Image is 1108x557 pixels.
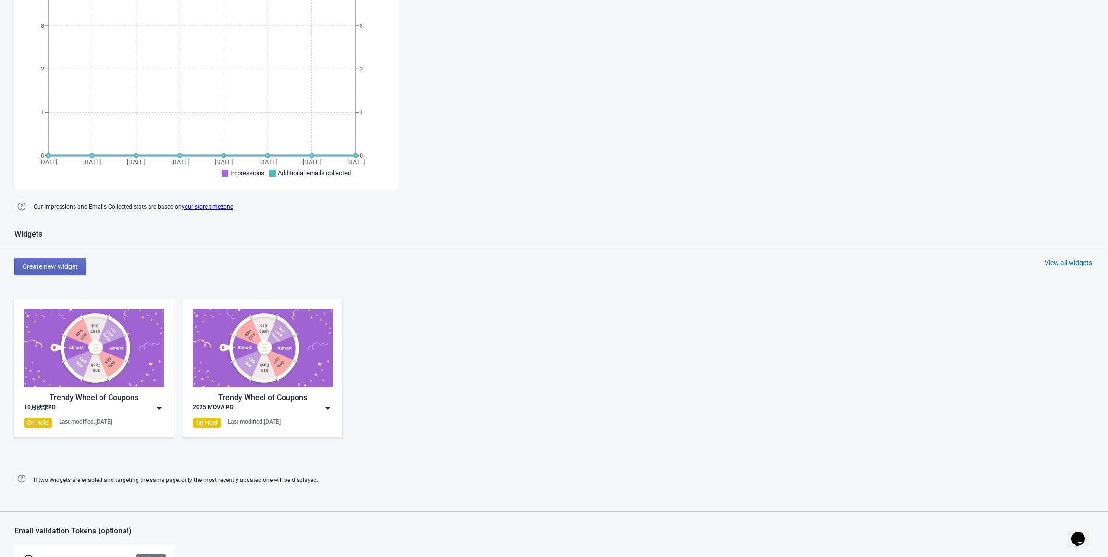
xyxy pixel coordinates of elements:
[14,258,86,275] button: Create new widget
[182,203,233,210] a: your store timezone
[303,158,321,165] tspan: [DATE]
[14,199,29,214] img: help.png
[127,158,145,165] tspan: [DATE]
[24,309,164,387] img: trendy_game.png
[34,472,318,488] span: If two Widgets are enabled and targeting the same page, only the most recently updated one will b...
[1068,519,1098,547] iframe: chat widget
[154,404,164,413] img: dropdown.png
[41,152,44,159] tspan: 0
[39,158,57,165] tspan: [DATE]
[323,404,333,413] img: dropdown.png
[41,109,44,116] tspan: 1
[59,418,112,426] div: Last modified: [DATE]
[259,158,277,165] tspan: [DATE]
[34,199,235,215] span: Our Impressions and Emails Collected stats are based on .
[24,392,164,404] div: Trendy Wheel of Coupons
[193,404,234,413] div: 2025 MOVA PD
[83,158,101,165] tspan: [DATE]
[360,22,363,29] tspan: 3
[14,471,29,486] img: help.png
[278,169,351,177] span: Additional emails collected
[193,392,333,404] div: Trendy Wheel of Coupons
[24,404,56,413] div: 10月秋季PD
[41,65,44,73] tspan: 2
[215,158,233,165] tspan: [DATE]
[228,418,281,426] div: Last modified: [DATE]
[41,22,44,29] tspan: 3
[360,109,363,116] tspan: 1
[193,418,221,428] div: On Hold
[347,158,365,165] tspan: [DATE]
[171,158,189,165] tspan: [DATE]
[360,65,363,73] tspan: 2
[230,169,264,177] span: Impressions
[193,309,333,387] img: trendy_game.png
[24,418,52,428] div: On Hold
[360,152,363,159] tspan: 0
[1045,258,1092,267] div: View all widgets
[23,263,78,270] span: Create new widget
